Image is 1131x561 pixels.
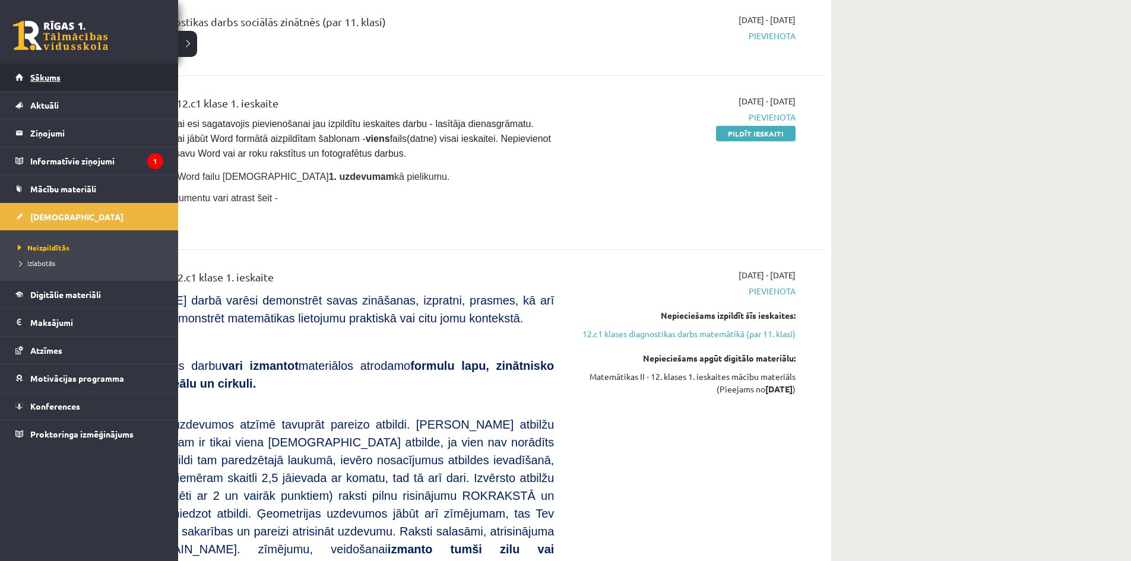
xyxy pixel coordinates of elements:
[147,153,163,169] i: 1
[572,352,796,365] div: Nepieciešams apgūt digitālo materiālu:
[15,91,163,119] a: Aktuāli
[15,309,163,336] a: Maksājumi
[30,119,163,147] legend: Ziņojumi
[30,289,101,300] span: Digitālie materiāli
[30,72,61,83] span: Sākums
[30,345,62,356] span: Atzīmes
[221,359,298,372] b: vari izmantot
[739,14,796,26] span: [DATE] - [DATE]
[765,383,793,394] strong: [DATE]
[30,211,123,222] span: [DEMOGRAPHIC_DATA]
[89,294,554,325] span: [PERSON_NAME] darbā varēsi demonstrēt savas zināšanas, izpratni, prasmes, kā arī Tev ir iespēja d...
[89,95,554,117] div: Angļu valoda II JK 12.c1 klase 1. ieskaite
[739,95,796,107] span: [DATE] - [DATE]
[30,309,163,336] legend: Maksājumi
[572,285,796,297] span: Pievienota
[30,373,124,383] span: Motivācijas programma
[15,281,163,308] a: Digitālie materiāli
[572,30,796,42] span: Pievienota
[366,134,390,144] strong: viens
[572,111,796,123] span: Pievienota
[30,401,80,411] span: Konferences
[89,14,554,36] div: 12.c1 klases diagnostikas darbs sociālās zinātnēs (par 11. klasi)
[329,172,394,182] strong: 1. uzdevumam
[15,243,69,252] span: Neizpildītās
[716,126,796,141] a: Pildīt ieskaiti
[13,21,108,50] a: Rīgas 1. Tālmācības vidusskola
[15,147,163,175] a: Informatīvie ziņojumi1
[30,183,96,194] span: Mācību materiāli
[15,392,163,420] a: Konferences
[15,337,163,364] a: Atzīmes
[15,365,163,392] a: Motivācijas programma
[30,429,134,439] span: Proktoringa izmēģinājums
[15,258,55,268] span: Izlabotās
[388,543,433,556] b: izmanto
[15,242,166,253] a: Neizpildītās
[89,269,554,291] div: Matemātika II JK 12.c1 klase 1. ieskaite
[89,193,278,203] span: Aizpildāmo Word dokumentu vari atrast šeit -
[15,175,163,202] a: Mācību materiāli
[572,328,796,340] a: 12.c1 klases diagnostikas darbs matemātikā (par 11. klasi)
[15,258,166,268] a: Izlabotās
[15,203,163,230] a: [DEMOGRAPHIC_DATA]
[30,100,59,110] span: Aktuāli
[15,119,163,147] a: Ziņojumi
[572,309,796,322] div: Nepieciešams izpildīt šīs ieskaites:
[89,359,554,390] span: Veicot pārbaudes darbu materiālos atrodamo
[15,420,163,448] a: Proktoringa izmēģinājums
[739,269,796,281] span: [DATE] - [DATE]
[30,147,163,175] legend: Informatīvie ziņojumi
[89,172,449,182] span: Pievieno sagatavoto Word failu [DEMOGRAPHIC_DATA] kā pielikumu.
[89,119,553,159] span: [PERSON_NAME], vai esi sagatavojis pievienošanai jau izpildītu ieskaites darbu - lasītāja dienasg...
[15,64,163,91] a: Sākums
[572,370,796,395] div: Matemātikas II - 12. klases 1. ieskaites mācību materiāls (Pieejams no )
